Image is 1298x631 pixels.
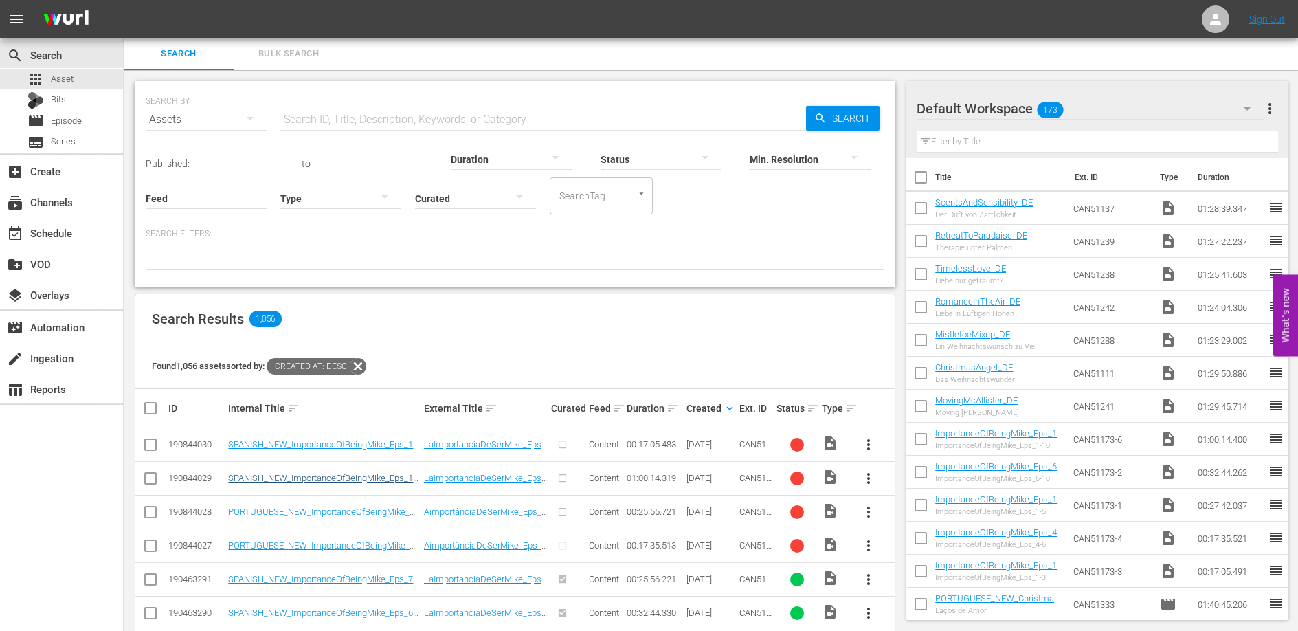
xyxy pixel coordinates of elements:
[776,400,818,417] div: Status
[589,574,619,584] span: Content
[739,540,772,561] span: CAN51173-4
[1068,258,1154,291] td: CAN51238
[424,400,548,417] div: External Title
[1273,275,1298,357] button: Open Feedback Widget
[1268,364,1284,381] span: reorder
[228,400,419,417] div: Internal Title
[1192,423,1268,456] td: 01:00:14.400
[822,570,838,586] span: Video
[27,92,44,109] div: Bits
[1066,158,1152,197] th: Ext. ID
[635,187,648,200] button: Open
[1268,397,1284,414] span: reorder
[1068,225,1154,258] td: CAN51239
[424,473,547,494] a: LaImportanciaDeSerMike_Eps_1-10
[1068,489,1154,522] td: CAN51173-1
[7,351,23,367] span: Ingestion
[1160,563,1176,579] span: Video
[935,230,1027,241] a: RetreatToParadaise_DE
[7,287,23,304] span: Overlays
[485,402,497,414] span: sort
[686,608,735,618] div: [DATE]
[667,402,679,414] span: sort
[168,439,224,450] div: 190844030
[1160,497,1176,513] span: Video
[7,225,23,242] span: Schedule
[551,403,585,414] div: Curated
[168,473,224,483] div: 190844029
[860,605,877,621] span: more_vert
[1192,456,1268,489] td: 00:32:44.262
[424,574,547,595] a: LaImportanciaDeSerMike_Eps_7-10
[935,441,1062,450] div: ImportanceOfBeingMike_Eps_1-10
[686,439,735,450] div: [DATE]
[1268,331,1284,348] span: reorder
[935,474,1062,483] div: ImportanceOfBeingMike_Eps_6-10
[1268,265,1284,282] span: reorder
[935,210,1033,219] div: Der Duft von Zärtlichkeit
[1068,390,1154,423] td: CAN51241
[1249,14,1285,25] a: Sign Out
[739,439,772,460] span: CAN51173-3
[51,114,82,128] span: Episode
[1268,496,1284,513] span: reorder
[860,538,877,554] span: more_vert
[806,106,880,131] button: Search
[627,574,682,584] div: 00:25:56.221
[935,593,1060,614] a: PORTUGUESE_NEW_ChristmasWreathsAndRibbons
[51,135,76,148] span: Series
[935,309,1020,318] div: Liebe in Luftigen Höhen
[1268,595,1284,612] span: reorder
[1192,489,1268,522] td: 00:27:42.037
[935,296,1020,307] a: RomanceInTheAir_DE
[1262,92,1278,125] button: more_vert
[860,571,877,588] span: more_vert
[168,507,224,517] div: 190844028
[7,256,23,273] span: VOD
[27,71,44,87] span: Asset
[1160,200,1176,217] span: Video
[33,3,99,36] img: ans4CAIJ8jUAAAAAAAAAAAAAAAAAAAAAAAAgQb4GAAAAAAAAAAAAAAAAAAAAAAAAJMjXAAAAAAAAAAAAAAAAAAAAAAAAgAT5G...
[935,342,1036,351] div: Ein Weihnachtswunsch zu Viel
[1189,158,1272,197] th: Duration
[1152,158,1189,197] th: Type
[935,408,1019,417] div: Moving [PERSON_NAME]
[807,402,819,414] span: sort
[935,158,1066,197] th: Title
[1268,430,1284,447] span: reorder
[146,228,884,240] p: Search Filters:
[1192,357,1268,390] td: 01:29:50.886
[1192,588,1268,621] td: 01:40:45.206
[287,402,300,414] span: sort
[822,536,838,553] span: Video
[1068,423,1154,456] td: CAN51173-6
[1192,258,1268,291] td: 01:25:41.603
[860,436,877,453] span: more_vert
[827,106,880,131] span: Search
[7,381,23,398] span: Reports
[822,400,848,417] div: Type
[852,597,885,630] button: more_vert
[935,560,1062,581] a: ImportanceOfBeingMike_Eps_1-3
[146,158,190,169] span: Published:
[935,375,1015,384] div: Das Weihnachtswunder
[228,608,418,628] a: SPANISH_NEW_ImportanceOfBeingMike_Eps_6-10
[424,608,547,628] a: LaImportanciaDeSerMike_Eps_6-10
[1262,100,1278,117] span: more_vert
[424,439,547,460] a: LaImportanciaDeSerMike_Eps_1-3
[589,540,619,551] span: Content
[686,574,735,584] div: [DATE]
[1192,192,1268,225] td: 01:28:39.347
[935,606,1062,615] div: Laços de Amor
[686,400,735,417] div: Created
[627,400,682,417] div: Duration
[1268,562,1284,579] span: reorder
[228,473,418,494] a: SPANISH_NEW_ImportanceOfBeingMike_Eps_1-10_Update
[739,403,773,414] div: Ext. ID
[589,507,619,517] span: Content
[27,113,44,129] span: Episode
[1192,324,1268,357] td: 01:23:29.002
[1268,298,1284,315] span: reorder
[935,573,1062,582] div: ImportanceOfBeingMike_Eps_1-3
[1068,456,1154,489] td: CAN51173-2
